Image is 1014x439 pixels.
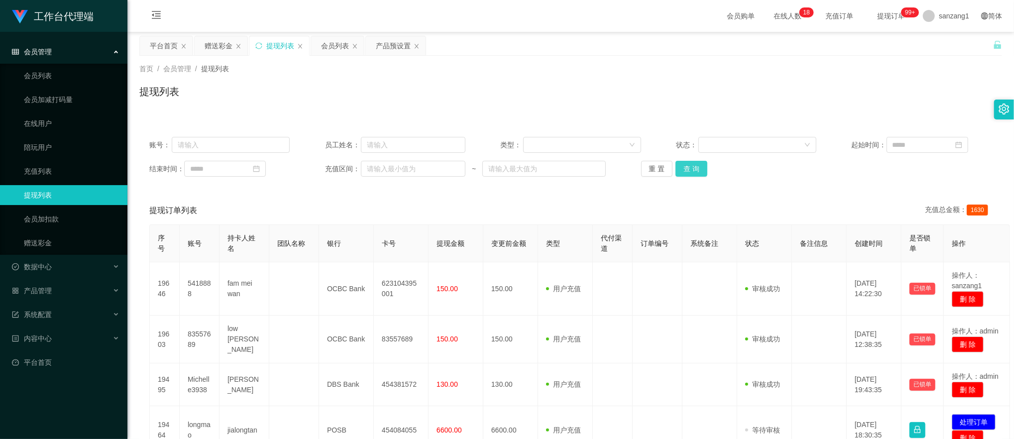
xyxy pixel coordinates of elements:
span: 结束时间： [149,164,184,174]
span: 备注信息 [800,239,828,247]
span: 系统备注 [690,239,718,247]
div: 会员列表 [321,36,349,55]
i: 图标: unlock [993,40,1002,49]
button: 删 除 [952,382,984,398]
i: 图标: global [981,12,988,19]
span: 在线人数 [769,12,806,19]
span: 用户充值 [546,380,581,388]
span: 状态 [745,239,759,247]
i: 图标: sync [255,42,262,49]
span: 内容中心 [12,334,52,342]
div: 产品预设置 [376,36,411,55]
a: 会员加扣款 [24,209,119,229]
span: 用户充值 [546,426,581,434]
span: 银行 [327,239,341,247]
td: 19495 [150,363,180,406]
span: 订单编号 [641,239,669,247]
span: 操作人：admin [952,327,999,335]
span: 账号： [149,140,172,150]
span: 操作 [952,239,966,247]
td: DBS Bank [319,363,374,406]
td: 130.00 [483,363,538,406]
span: 团队名称 [277,239,305,247]
span: 代付渠道 [601,234,622,252]
span: 6600.00 [437,426,462,434]
input: 请输入最大值为 [482,161,606,177]
p: 8 [806,7,810,17]
a: 赠送彩金 [24,233,119,253]
i: 图标: profile [12,335,19,342]
span: 员工姓名： [325,140,361,150]
input: 请输入最小值为 [361,161,465,177]
span: 用户充值 [546,285,581,293]
div: 赠送彩金 [205,36,232,55]
div: 充值总金额： [925,205,992,217]
span: 持卡人姓名 [227,234,255,252]
span: 操作人：sanzang1 [952,271,982,290]
i: 图标: form [12,311,19,318]
img: logo.9652507e.png [12,10,28,24]
a: 会员加减打码量 [24,90,119,110]
div: 平台首页 [150,36,178,55]
span: 会员管理 [163,65,191,73]
i: 图标: down [804,142,810,149]
i: 图标: close [414,43,420,49]
span: 产品管理 [12,287,52,295]
span: 类型： [500,140,523,150]
td: 150.00 [483,316,538,363]
td: 83557689 [374,316,429,363]
span: 序号 [158,234,165,252]
button: 处理订单 [952,414,996,430]
td: 5418888 [180,262,220,316]
i: 图标: down [629,142,635,149]
input: 请输入 [172,137,290,153]
span: 操作人：admin [952,372,999,380]
span: 会员管理 [12,48,52,56]
td: 19646 [150,262,180,316]
td: 454381572 [374,363,429,406]
a: 充值列表 [24,161,119,181]
sup: 1049 [901,7,919,17]
i: 图标: calendar [253,165,260,172]
span: 提现订单列表 [149,205,197,217]
td: OCBC Bank [319,316,374,363]
span: 1630 [967,205,988,216]
span: 首页 [139,65,153,73]
div: 提现列表 [266,36,294,55]
td: [PERSON_NAME] [220,363,269,406]
a: 工作台代理端 [12,12,94,20]
td: [DATE] 12:38:35 [847,316,901,363]
span: 审核成功 [745,380,780,388]
span: 类型 [546,239,560,247]
i: 图标: check-circle-o [12,263,19,270]
span: 数据中心 [12,263,52,271]
button: 重 置 [641,161,673,177]
span: 账号 [188,239,202,247]
td: [DATE] 14:22:30 [847,262,901,316]
span: 提现列表 [201,65,229,73]
span: 等待审核 [745,426,780,434]
button: 已锁单 [909,333,935,345]
span: 用户充值 [546,335,581,343]
i: 图标: close [181,43,187,49]
td: [DATE] 19:43:35 [847,363,901,406]
span: 审核成功 [745,335,780,343]
span: 起始时间： [852,140,887,150]
span: 150.00 [437,285,458,293]
span: 充值订单 [820,12,858,19]
i: 图标: close [297,43,303,49]
span: 状态： [676,140,698,150]
span: 创建时间 [855,239,883,247]
a: 图标: dashboard平台首页 [12,352,119,372]
td: OCBC Bank [319,262,374,316]
a: 提现列表 [24,185,119,205]
h1: 工作台代理端 [34,0,94,32]
button: 删 除 [952,291,984,307]
i: 图标: menu-fold [139,0,173,32]
span: 系统配置 [12,311,52,319]
td: low [PERSON_NAME] [220,316,269,363]
td: Michelle3938 [180,363,220,406]
span: 卡号 [382,239,396,247]
a: 在线用户 [24,113,119,133]
span: 提现金额 [437,239,464,247]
